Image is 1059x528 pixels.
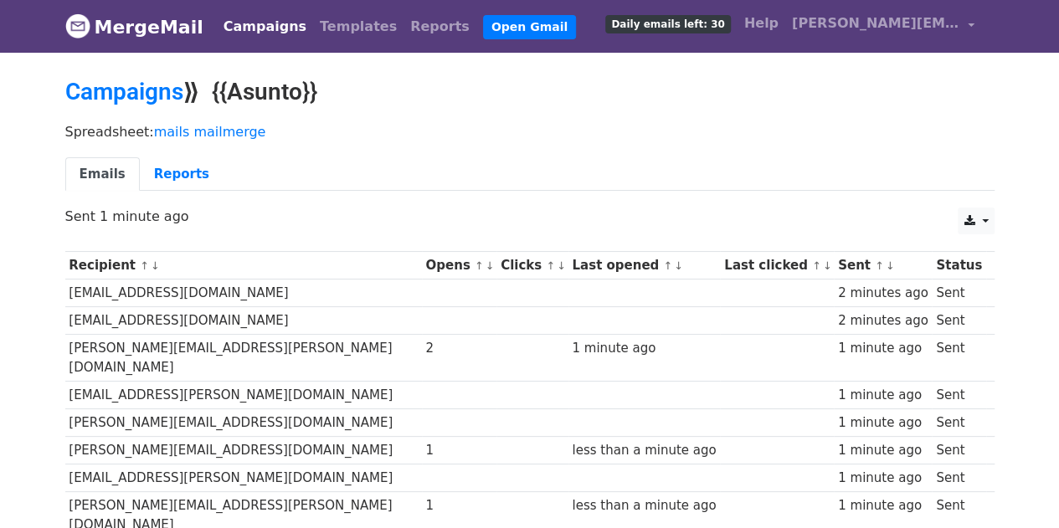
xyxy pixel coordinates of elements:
[975,448,1059,528] iframe: Chat Widget
[65,464,422,492] td: [EMAIL_ADDRESS][PERSON_NAME][DOMAIN_NAME]
[932,252,985,279] th: Status
[663,259,672,272] a: ↑
[483,15,576,39] a: Open Gmail
[140,157,224,192] a: Reports
[486,259,495,272] a: ↓
[65,252,422,279] th: Recipient
[154,124,266,140] a: mails mailmerge
[65,381,422,408] td: [EMAIL_ADDRESS][PERSON_NAME][DOMAIN_NAME]
[65,279,422,307] td: [EMAIL_ADDRESS][DOMAIN_NAME]
[65,123,995,141] p: Spreadsheet:
[217,10,313,44] a: Campaigns
[140,259,149,272] a: ↑
[65,409,422,437] td: [PERSON_NAME][EMAIL_ADDRESS][DOMAIN_NAME]
[572,441,716,460] div: less than a minute ago
[496,252,568,279] th: Clicks
[838,413,928,433] div: 1 minute ago
[572,339,716,358] div: 1 minute ago
[475,259,484,272] a: ↑
[838,339,928,358] div: 1 minute ago
[838,441,928,460] div: 1 minute ago
[838,469,928,488] div: 1 minute ago
[65,78,995,106] h2: ⟫ {{Asunto}}
[838,284,928,303] div: 2 minutes ago
[812,259,821,272] a: ↑
[605,15,730,33] span: Daily emails left: 30
[65,307,422,335] td: [EMAIL_ADDRESS][DOMAIN_NAME]
[65,335,422,382] td: [PERSON_NAME][EMAIL_ADDRESS][PERSON_NAME][DOMAIN_NAME]
[572,496,716,515] div: less than a minute ago
[674,259,683,272] a: ↓
[932,279,985,307] td: Sent
[720,252,834,279] th: Last clicked
[785,7,981,46] a: [PERSON_NAME][EMAIL_ADDRESS][PERSON_NAME][DOMAIN_NAME]
[151,259,160,272] a: ↓
[932,307,985,335] td: Sent
[834,252,932,279] th: Sent
[65,208,995,225] p: Sent 1 minute ago
[932,409,985,437] td: Sent
[738,7,785,40] a: Help
[425,496,492,515] div: 1
[65,437,422,464] td: [PERSON_NAME][EMAIL_ADDRESS][DOMAIN_NAME]
[838,386,928,405] div: 1 minute ago
[65,78,183,105] a: Campaigns
[838,311,928,331] div: 2 minutes ago
[875,259,884,272] a: ↑
[932,437,985,464] td: Sent
[568,252,721,279] th: Last opened
[425,339,492,358] div: 2
[823,259,832,272] a: ↓
[557,259,566,272] a: ↓
[932,335,985,382] td: Sent
[65,9,203,44] a: MergeMail
[313,10,404,44] a: Templates
[404,10,476,44] a: Reports
[886,259,895,272] a: ↓
[792,13,959,33] span: [PERSON_NAME][EMAIL_ADDRESS][PERSON_NAME][DOMAIN_NAME]
[425,441,492,460] div: 1
[838,496,928,515] div: 1 minute ago
[932,464,985,492] td: Sent
[65,13,90,38] img: MergeMail logo
[932,381,985,408] td: Sent
[599,7,737,40] a: Daily emails left: 30
[546,259,555,272] a: ↑
[422,252,497,279] th: Opens
[65,157,140,192] a: Emails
